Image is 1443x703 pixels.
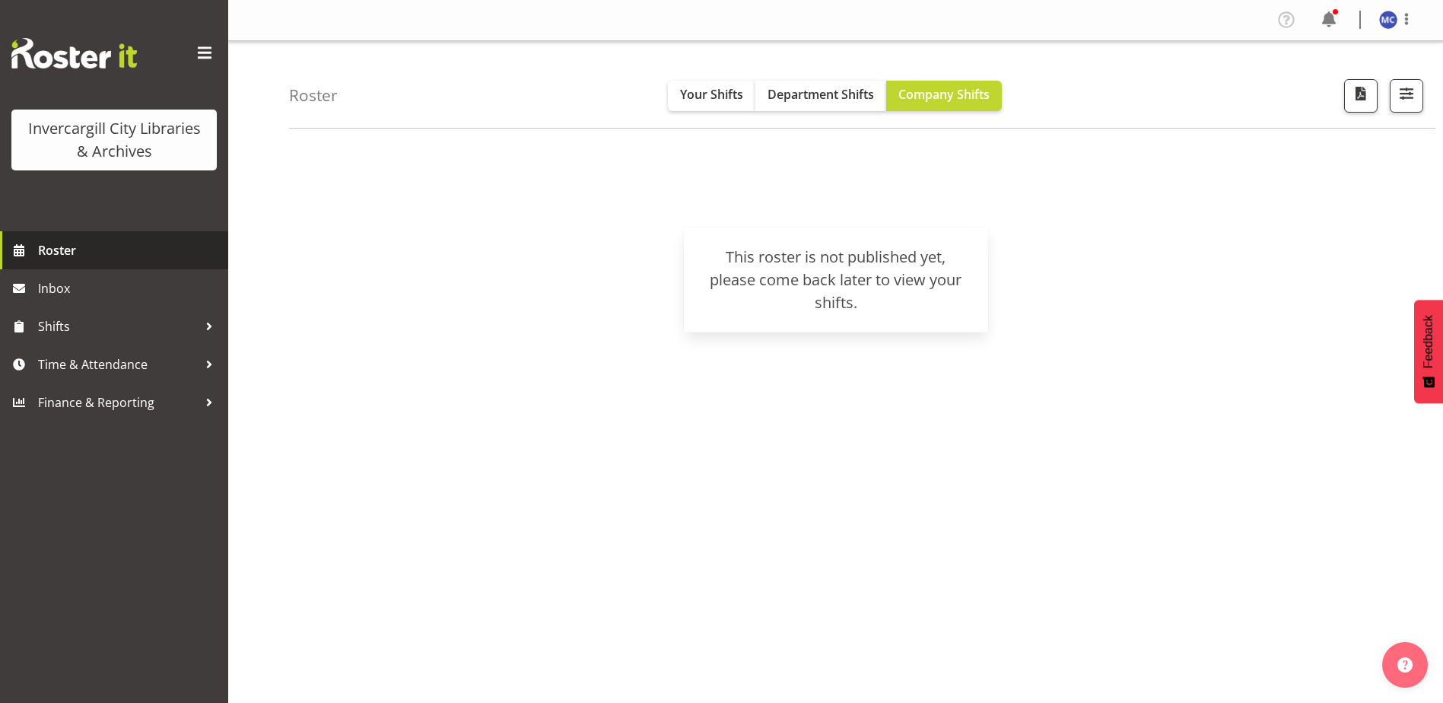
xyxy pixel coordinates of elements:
button: Download a PDF of the roster for the current day [1344,79,1378,113]
span: Roster [38,239,221,262]
span: Finance & Reporting [38,391,198,414]
span: Inbox [38,277,221,300]
span: Feedback [1422,315,1435,368]
div: This roster is not published yet, please come back later to view your shifts. [702,246,970,314]
span: Company Shifts [898,86,990,103]
button: Company Shifts [886,81,1002,111]
span: Shifts [38,315,198,338]
button: Filter Shifts [1390,79,1423,113]
img: Rosterit website logo [11,38,137,68]
img: maria-catu11656.jpg [1379,11,1397,29]
img: help-xxl-2.png [1397,657,1413,673]
button: Your Shifts [668,81,755,111]
button: Feedback - Show survey [1414,300,1443,403]
h4: Roster [289,87,338,104]
span: Department Shifts [768,86,874,103]
button: Department Shifts [755,81,886,111]
span: Time & Attendance [38,353,198,376]
span: Your Shifts [680,86,743,103]
div: Invercargill City Libraries & Archives [27,117,202,163]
